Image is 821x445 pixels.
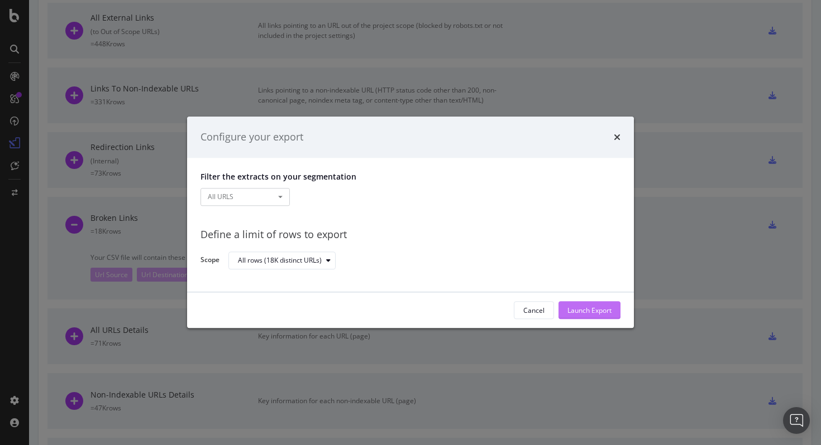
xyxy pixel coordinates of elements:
[514,302,554,320] button: Cancel
[201,130,303,144] div: Configure your export
[201,188,290,206] button: All URLS
[567,306,612,315] div: Launch Export
[201,171,620,182] p: Filter the extracts on your segmentation
[559,302,620,320] button: Launch Export
[201,228,620,242] div: Define a limit of rows to export
[187,117,634,328] div: modal
[238,257,322,264] div: All rows (18K distinct URLs)
[614,130,620,144] div: times
[201,255,219,268] label: Scope
[783,407,810,434] div: Open Intercom Messenger
[523,306,545,315] div: Cancel
[228,251,336,269] button: All rows (18K distinct URLs)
